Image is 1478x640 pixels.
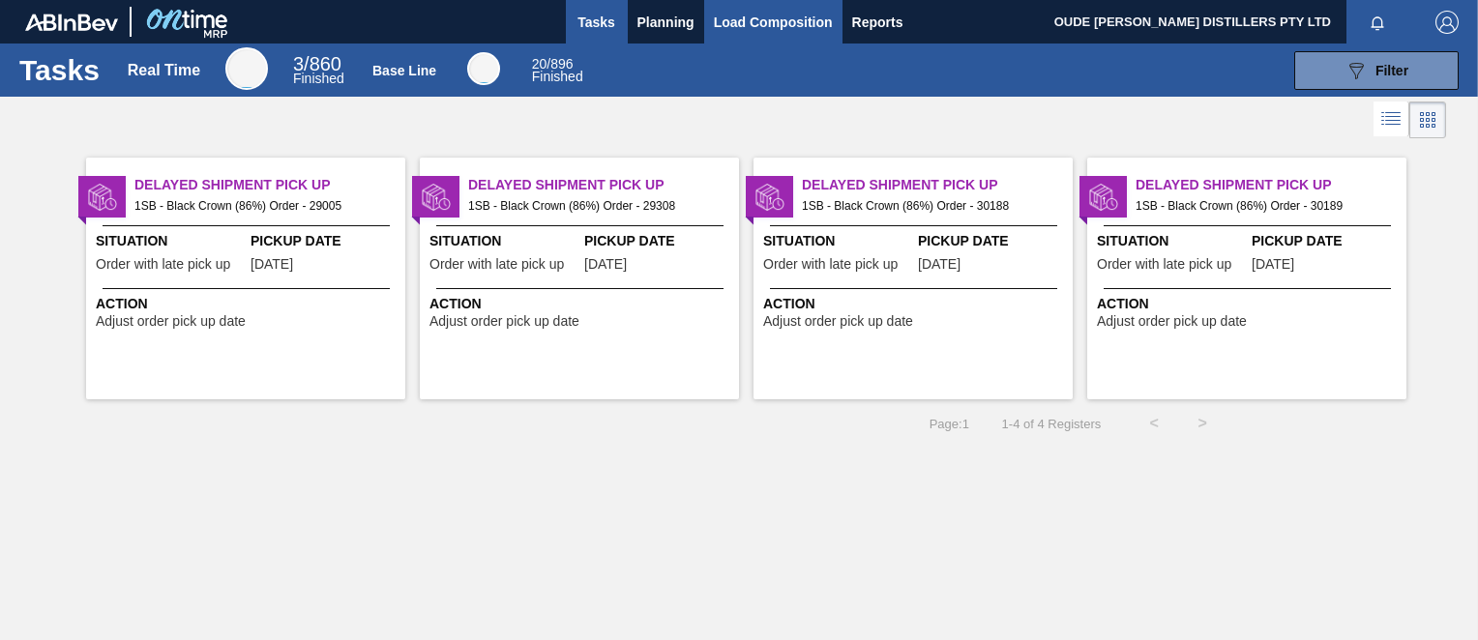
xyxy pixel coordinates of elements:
[576,11,618,34] span: Tasks
[96,231,246,251] span: Situation
[802,195,1057,217] span: 1SB - Black Crown (86%) Order - 30188
[1097,314,1247,329] span: Adjust order pick up date
[1294,51,1459,90] button: Filter
[998,417,1101,431] span: 1 - 4 of 4 Registers
[1346,9,1408,36] button: Notifications
[422,183,451,212] img: status
[918,231,1068,251] span: Pickup Date
[96,257,230,272] span: Order with late pick up
[1375,63,1408,78] span: Filter
[637,11,695,34] span: Planning
[1089,183,1118,212] img: status
[225,47,268,90] div: Real Time
[429,314,579,329] span: Adjust order pick up date
[293,53,304,74] span: 3
[852,11,903,34] span: Reports
[468,195,724,217] span: 1SB - Black Crown (86%) Order - 29308
[429,294,734,314] span: Action
[1130,399,1178,448] button: <
[251,231,400,251] span: Pickup Date
[19,59,100,81] h1: Tasks
[88,183,117,212] img: status
[134,175,405,195] span: Delayed Shipment Pick Up
[1178,399,1227,448] button: >
[1136,175,1406,195] span: Delayed Shipment Pick Up
[1136,195,1391,217] span: 1SB - Black Crown (86%) Order - 30189
[429,257,564,272] span: Order with late pick up
[96,314,246,329] span: Adjust order pick up date
[372,63,436,78] div: Base Line
[763,257,898,272] span: Order with late pick up
[134,195,390,217] span: 1SB - Black Crown (86%) Order - 29005
[467,52,500,85] div: Base Line
[128,62,200,79] div: Real Time
[532,56,547,72] span: 20
[532,69,583,84] span: Finished
[1435,11,1459,34] img: Logout
[763,294,1068,314] span: Action
[1097,231,1247,251] span: Situation
[1252,257,1294,272] span: 08/01/2025
[96,294,400,314] span: Action
[802,175,1073,195] span: Delayed Shipment Pick Up
[918,257,961,272] span: 08/01/2025
[584,231,734,251] span: Pickup Date
[1374,102,1409,138] div: List Vision
[763,314,913,329] span: Adjust order pick up date
[532,56,574,72] span: / 896
[1252,231,1402,251] span: Pickup Date
[468,175,739,195] span: Delayed Shipment Pick Up
[251,257,293,272] span: 06/18/2025
[25,14,118,31] img: TNhmsLtSVTkK8tSr43FrP2fwEKptu5GPRR3wAAAABJRU5ErkJggg==
[714,11,833,34] span: Load Composition
[755,183,784,212] img: status
[763,231,913,251] span: Situation
[293,71,344,86] span: Finished
[1097,257,1231,272] span: Order with late pick up
[429,231,579,251] span: Situation
[930,417,969,431] span: Page : 1
[293,56,344,85] div: Real Time
[584,257,627,272] span: 07/01/2025
[532,58,583,83] div: Base Line
[293,53,341,74] span: / 860
[1409,102,1446,138] div: Card Vision
[1097,294,1402,314] span: Action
